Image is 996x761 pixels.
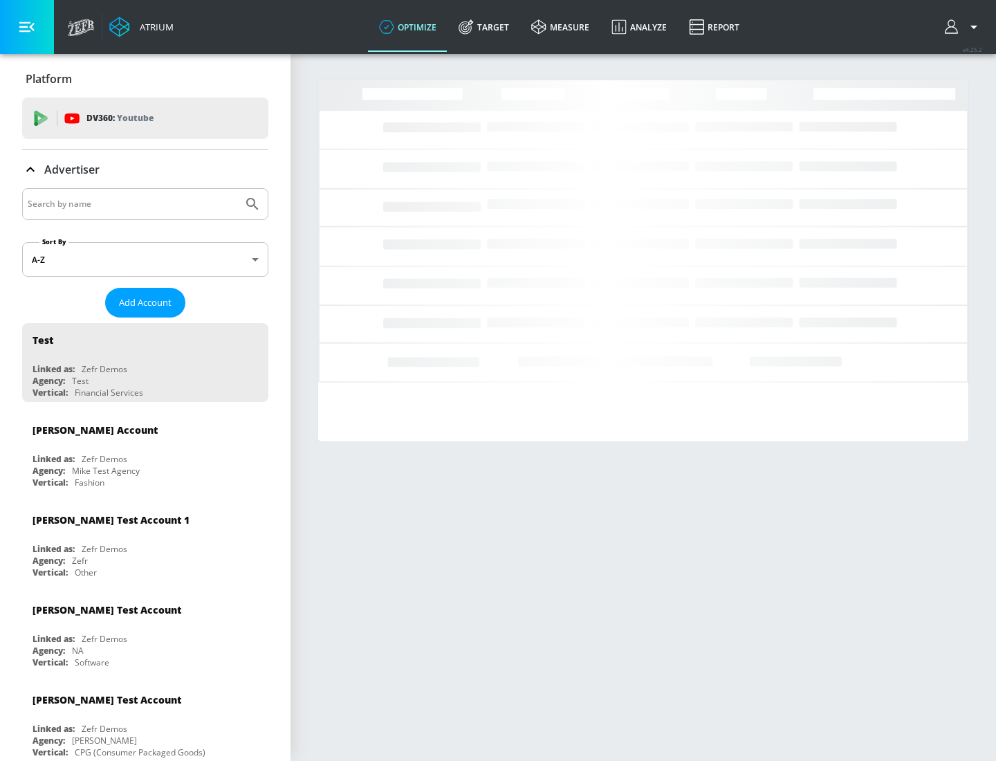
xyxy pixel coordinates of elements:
div: [PERSON_NAME] AccountLinked as:Zefr DemosAgency:Mike Test AgencyVertical:Fashion [22,413,268,492]
a: measure [520,2,600,52]
div: [PERSON_NAME] Test Account [33,603,181,616]
div: Financial Services [75,387,143,398]
div: [PERSON_NAME] Account [33,423,158,437]
div: A-Z [22,242,268,277]
a: Atrium [109,17,174,37]
div: Agency: [33,465,65,477]
div: Advertiser [22,150,268,189]
label: Sort By [39,237,69,246]
div: NA [72,645,84,657]
div: Zefr [72,555,88,567]
div: [PERSON_NAME] Test Account 1Linked as:Zefr DemosAgency:ZefrVertical:Other [22,503,268,582]
div: [PERSON_NAME] Test Account [33,693,181,706]
div: Software [75,657,109,668]
div: Vertical: [33,746,68,758]
div: [PERSON_NAME] Test AccountLinked as:Zefr DemosAgency:NAVertical:Software [22,593,268,672]
input: Search by name [28,195,237,213]
p: Platform [26,71,72,86]
p: Youtube [117,111,154,125]
div: CPG (Consumer Packaged Goods) [75,746,205,758]
div: Agency: [33,735,65,746]
div: [PERSON_NAME] [72,735,137,746]
span: v 4.25.2 [963,46,982,53]
div: Atrium [134,21,174,33]
div: Linked as: [33,723,75,735]
div: Other [75,567,97,578]
div: Agency: [33,645,65,657]
div: Vertical: [33,387,68,398]
div: Zefr Demos [82,543,127,555]
div: [PERSON_NAME] Test Account 1 [33,513,190,526]
div: Linked as: [33,363,75,375]
div: Linked as: [33,453,75,465]
a: Target [448,2,520,52]
span: Add Account [119,295,172,311]
div: Test [72,375,89,387]
div: TestLinked as:Zefr DemosAgency:TestVertical:Financial Services [22,323,268,402]
div: Mike Test Agency [72,465,140,477]
div: Linked as: [33,543,75,555]
a: Report [678,2,750,52]
div: Zefr Demos [82,723,127,735]
div: Vertical: [33,567,68,578]
a: Analyze [600,2,678,52]
p: Advertiser [44,162,100,177]
div: Zefr Demos [82,363,127,375]
div: Vertical: [33,657,68,668]
div: Linked as: [33,633,75,645]
div: Test [33,333,53,347]
div: Agency: [33,375,65,387]
div: Zefr Demos [82,633,127,645]
a: optimize [368,2,448,52]
div: Zefr Demos [82,453,127,465]
div: Vertical: [33,477,68,488]
button: Add Account [105,288,185,318]
p: DV360: [86,111,154,126]
div: Fashion [75,477,104,488]
div: Agency: [33,555,65,567]
div: DV360: Youtube [22,98,268,139]
div: Platform [22,59,268,98]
